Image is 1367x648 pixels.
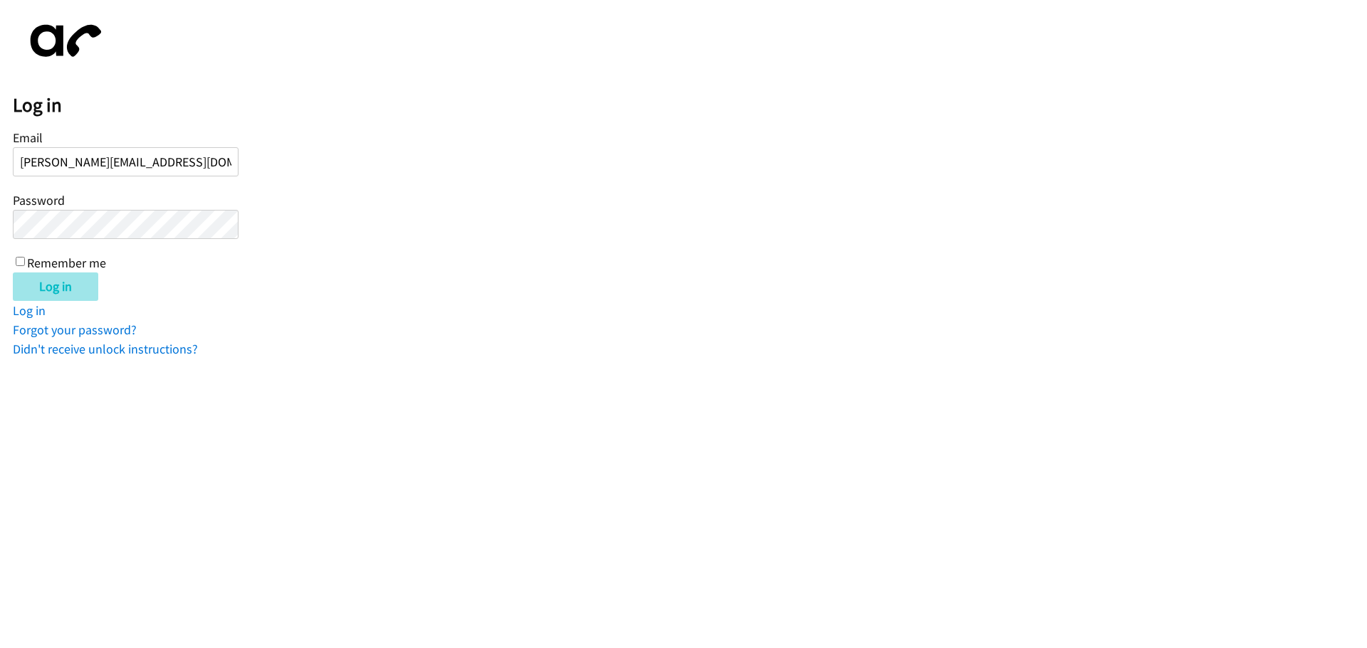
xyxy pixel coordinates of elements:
label: Email [13,129,43,146]
a: Log in [13,302,46,319]
h2: Log in [13,93,1367,117]
label: Password [13,192,65,208]
img: aphone-8a226864a2ddd6a5e75d1ebefc011f4aa8f32683c2d82f3fb0802fe031f96514.svg [13,13,112,69]
input: Log in [13,272,98,301]
a: Didn't receive unlock instructions? [13,341,198,357]
a: Forgot your password? [13,322,137,338]
label: Remember me [27,255,106,271]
